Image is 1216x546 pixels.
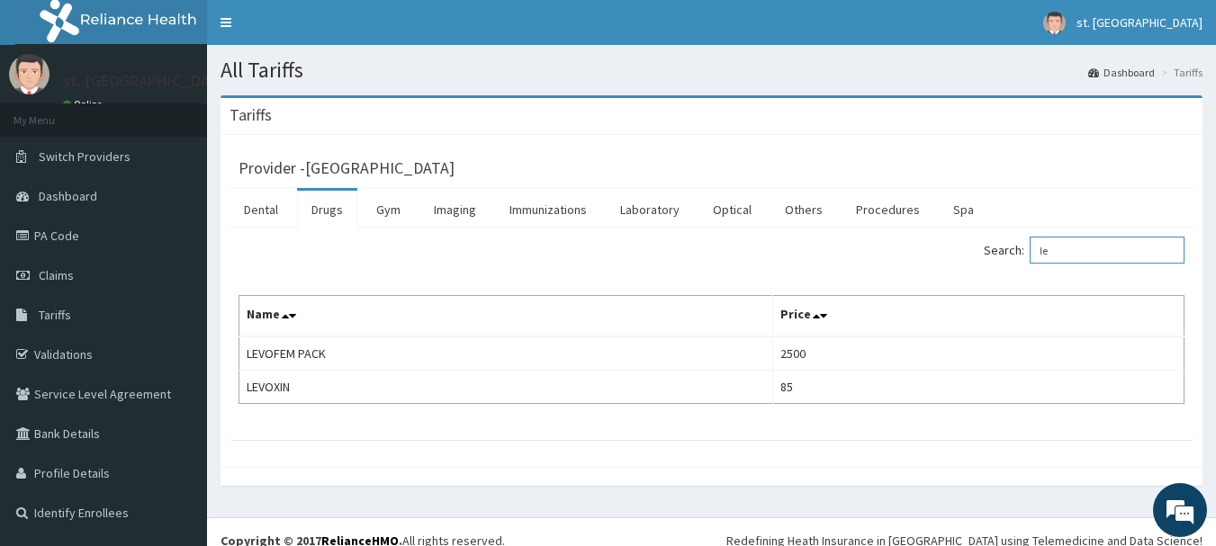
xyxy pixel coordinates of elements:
textarea: Type your message and hit 'Enter' [9,359,343,422]
span: Tariffs [39,307,71,323]
span: Claims [39,267,74,283]
h3: Provider - [GEOGRAPHIC_DATA] [239,160,455,176]
th: Price [772,296,1184,337]
span: Switch Providers [39,148,131,165]
a: Dashboard [1088,65,1155,80]
div: Chat with us now [94,101,302,124]
a: Gym [362,191,415,228]
span: st. [GEOGRAPHIC_DATA] [1076,14,1202,31]
label: Search: [984,237,1184,264]
th: Name [239,296,773,337]
h3: Tariffs [230,107,272,123]
a: Online [63,98,106,111]
img: User Image [1043,12,1066,34]
img: User Image [9,54,50,94]
td: 85 [772,371,1184,404]
td: 2500 [772,336,1184,371]
a: Spa [939,191,988,228]
span: We're online! [104,160,248,342]
td: LEVOXIN [239,371,773,404]
div: Minimize live chat window [295,9,338,52]
h1: All Tariffs [221,58,1202,82]
a: Imaging [419,191,491,228]
a: Immunizations [495,191,601,228]
img: d_794563401_company_1708531726252_794563401 [33,90,73,135]
li: Tariffs [1157,65,1202,80]
a: Dental [230,191,293,228]
a: Procedures [842,191,934,228]
input: Search: [1030,237,1184,264]
a: Drugs [297,191,357,228]
a: Optical [698,191,766,228]
span: Dashboard [39,188,97,204]
a: Others [770,191,837,228]
a: Laboratory [606,191,694,228]
td: LEVOFEM PACK [239,336,773,371]
p: st. [GEOGRAPHIC_DATA] [63,73,233,89]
